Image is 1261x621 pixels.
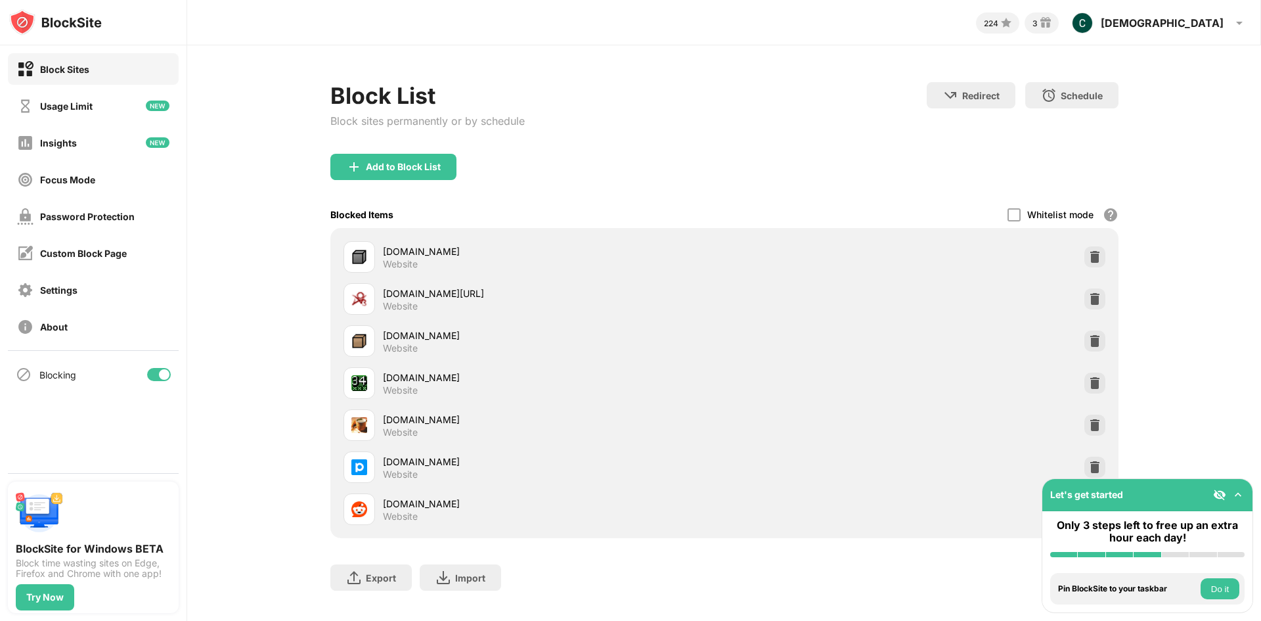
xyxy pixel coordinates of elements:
[383,342,418,354] div: Website
[17,172,33,188] img: focus-off.svg
[351,375,367,391] img: favicons
[351,501,367,517] img: favicons
[16,542,171,555] div: BlockSite for Windows BETA
[383,244,724,258] div: [DOMAIN_NAME]
[146,137,169,148] img: new-icon.svg
[998,15,1014,31] img: points-small.svg
[366,162,441,172] div: Add to Block List
[383,329,724,342] div: [DOMAIN_NAME]
[351,291,367,307] img: favicons
[351,249,367,265] img: favicons
[383,300,418,312] div: Website
[1038,15,1053,31] img: reward-small.svg
[1201,578,1239,599] button: Do it
[26,592,64,603] div: Try Now
[1058,584,1197,593] div: Pin BlockSite to your taskbar
[1101,16,1224,30] div: [DEMOGRAPHIC_DATA]
[17,208,33,225] img: password-protection-off.svg
[1213,488,1226,501] img: eye-not-visible.svg
[1072,12,1093,34] img: ACg8ocJKypq7OSKQxniE9Et6Dk2GFGiGqBjoG-mowYjjQ_2kTcITRA=s96-c
[383,469,418,480] div: Website
[17,245,33,262] img: customize-block-page-off.svg
[366,572,396,584] div: Export
[455,572,485,584] div: Import
[40,137,77,149] div: Insights
[383,371,724,384] div: [DOMAIN_NAME]
[40,211,135,222] div: Password Protection
[351,459,367,475] img: favicons
[1032,18,1038,28] div: 3
[984,18,998,28] div: 224
[40,285,77,296] div: Settings
[40,174,95,185] div: Focus Mode
[383,497,724,511] div: [DOMAIN_NAME]
[17,98,33,114] img: time-usage-off.svg
[16,367,32,382] img: blocking-icon.svg
[1027,209,1094,220] div: Whitelist mode
[39,369,76,380] div: Blocking
[383,426,418,438] div: Website
[1050,489,1123,500] div: Let's get started
[17,282,33,298] img: settings-off.svg
[40,248,127,259] div: Custom Block Page
[17,135,33,151] img: insights-off.svg
[383,455,724,469] div: [DOMAIN_NAME]
[17,319,33,335] img: about-off.svg
[383,511,418,522] div: Website
[383,384,418,396] div: Website
[1231,488,1245,501] img: omni-setup-toggle.svg
[383,287,724,300] div: [DOMAIN_NAME][URL]
[962,90,1000,101] div: Redirect
[40,101,93,112] div: Usage Limit
[330,209,393,220] div: Blocked Items
[40,64,89,75] div: Block Sites
[16,490,63,537] img: push-desktop.svg
[17,61,33,78] img: block-on.svg
[330,82,525,109] div: Block List
[1050,519,1245,544] div: Only 3 steps left to free up an extra hour each day!
[330,114,525,127] div: Block sites permanently or by schedule
[383,413,724,426] div: [DOMAIN_NAME]
[9,9,102,35] img: logo-blocksite.svg
[383,258,418,270] div: Website
[146,101,169,111] img: new-icon.svg
[16,558,171,579] div: Block time wasting sites on Edge, Firefox and Chrome with one app!
[351,333,367,349] img: favicons
[40,321,68,333] div: About
[351,417,367,433] img: favicons
[1061,90,1103,101] div: Schedule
